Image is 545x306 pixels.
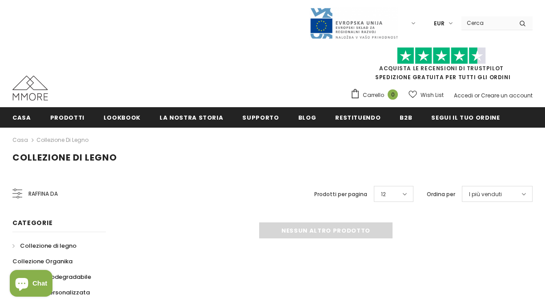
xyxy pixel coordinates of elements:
span: supporto [242,113,279,122]
a: Collezione di legno [36,136,88,144]
a: Javni Razpis [309,19,398,27]
a: supporto [242,107,279,127]
label: Ordina per [427,190,455,199]
span: Lookbook [104,113,140,122]
span: I più venduti [469,190,502,199]
span: Collezione di legno [12,151,117,164]
a: Acquista le recensioni di TrustPilot [379,64,504,72]
a: Wish List [409,87,444,103]
span: La nostra storia [160,113,223,122]
span: B2B [400,113,412,122]
span: Wish List [421,91,444,100]
a: Creare un account [481,92,533,99]
input: Search Site [461,16,513,29]
span: Blog [298,113,317,122]
a: Collezione biodegradabile [12,269,91,285]
a: B2B [400,107,412,127]
span: Restituendo [335,113,381,122]
a: Carrello 0 [350,89,402,102]
a: La nostra storia [160,107,223,127]
img: Fidati di Pilot Stars [397,47,486,64]
span: Segui il tuo ordine [431,113,500,122]
span: Collezione Organika [12,257,72,266]
span: Casa [12,113,31,122]
img: Casi MMORE [12,76,48,101]
label: Prodotti per pagina [314,190,367,199]
span: Collezione di legno [20,242,76,250]
a: Restituendo [335,107,381,127]
a: Collezione Organika [12,254,72,269]
span: EUR [434,19,445,28]
span: SPEDIZIONE GRATUITA PER TUTTI GLI ORDINI [350,51,533,81]
inbox-online-store-chat: Shopify online store chat [7,270,55,299]
span: 0 [388,89,398,100]
img: Javni Razpis [309,7,398,40]
a: Blog [298,107,317,127]
a: Segui il tuo ordine [431,107,500,127]
span: Raffina da [28,189,58,199]
span: Carrello [363,91,384,100]
span: Categorie [12,218,52,227]
a: Prodotti [50,107,84,127]
a: Accedi [454,92,473,99]
span: Prodotti [50,113,84,122]
span: or [474,92,480,99]
a: Casa [12,135,28,145]
span: 12 [381,190,386,199]
a: Lookbook [104,107,140,127]
a: Casa [12,107,31,127]
a: Collezione di legno [12,238,76,254]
